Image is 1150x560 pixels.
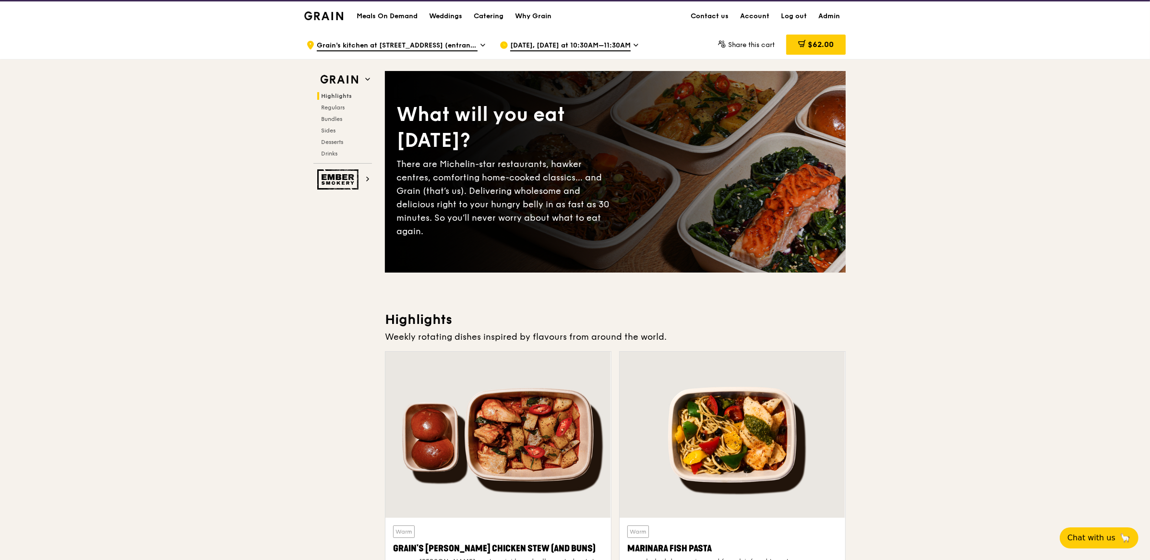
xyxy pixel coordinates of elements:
[321,150,337,157] span: Drinks
[317,71,361,88] img: Grain web logo
[385,330,846,344] div: Weekly rotating dishes inspired by flavours from around the world.
[393,525,415,538] div: Warm
[321,93,352,99] span: Highlights
[321,127,335,134] span: Sides
[734,2,775,31] a: Account
[685,2,734,31] a: Contact us
[304,12,343,20] img: Grain
[728,41,775,49] span: Share this cart
[423,2,468,31] a: Weddings
[429,2,462,31] div: Weddings
[317,41,478,51] span: Grain's kitchen at [STREET_ADDRESS] (entrance along [PERSON_NAME][GEOGRAPHIC_DATA])
[385,311,846,328] h3: Highlights
[1060,527,1138,548] button: Chat with us🦙
[1119,532,1131,544] span: 🦙
[627,542,838,555] div: Marinara Fish Pasta
[396,157,615,238] div: There are Michelin-star restaurants, hawker centres, comforting home-cooked classics… and Grain (...
[317,169,361,190] img: Ember Smokery web logo
[304,1,343,30] a: GrainGrain
[515,2,551,31] div: Why Grain
[510,41,631,51] span: [DATE], [DATE] at 10:30AM–11:30AM
[357,12,418,21] h1: Meals On Demand
[321,104,345,111] span: Regulars
[468,2,509,31] a: Catering
[321,139,343,145] span: Desserts
[627,525,649,538] div: Warm
[393,542,603,555] div: Grain's [PERSON_NAME] Chicken Stew (and buns)
[321,116,342,122] span: Bundles
[813,2,846,31] a: Admin
[396,102,615,154] div: What will you eat [DATE]?
[474,2,503,31] div: Catering
[808,40,834,49] span: $62.00
[1067,532,1115,544] span: Chat with us
[775,2,813,31] a: Log out
[509,2,557,31] a: Why Grain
